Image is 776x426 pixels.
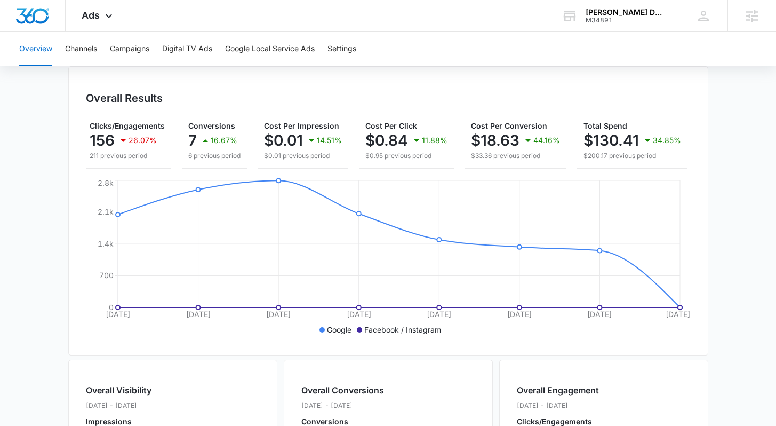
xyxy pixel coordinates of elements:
[427,310,451,319] tspan: [DATE]
[301,401,384,411] p: [DATE] - [DATE]
[162,32,212,66] button: Digital TV Ads
[90,151,165,161] p: 211 previous period
[471,132,519,149] p: $18.63
[471,121,547,130] span: Cost Per Conversion
[365,121,417,130] span: Cost Per Click
[86,384,176,397] h2: Overall Visibility
[653,137,681,144] p: 34.85%
[90,121,165,130] span: Clicks/Engagements
[264,151,342,161] p: $0.01 previous period
[533,137,560,144] p: 44.16%
[586,17,663,24] div: account id
[86,401,176,411] p: [DATE] - [DATE]
[98,239,114,248] tspan: 1.4k
[86,418,176,425] p: Impressions
[98,178,114,187] tspan: 2.8k
[110,32,149,66] button: Campaigns
[666,310,690,319] tspan: [DATE]
[301,418,384,425] p: Conversions
[264,121,339,130] span: Cost Per Impression
[583,151,681,161] p: $200.17 previous period
[106,310,130,319] tspan: [DATE]
[586,8,663,17] div: account name
[365,151,447,161] p: $0.95 previous period
[188,121,235,130] span: Conversions
[583,121,627,130] span: Total Spend
[211,137,237,144] p: 16.67%
[517,401,599,411] p: [DATE] - [DATE]
[365,132,408,149] p: $0.84
[188,132,197,149] p: 7
[422,137,447,144] p: 11.88%
[327,32,356,66] button: Settings
[264,132,303,149] p: $0.01
[507,310,531,319] tspan: [DATE]
[471,151,560,161] p: $33.36 previous period
[317,137,342,144] p: 14.51%
[99,271,114,280] tspan: 700
[517,384,599,397] h2: Overall Engagement
[517,418,599,425] p: Clicks/Engagements
[86,90,163,106] h3: Overall Results
[19,32,52,66] button: Overview
[98,207,114,216] tspan: 2.1k
[90,132,115,149] p: 156
[129,137,157,144] p: 26.07%
[587,310,612,319] tspan: [DATE]
[327,324,351,335] p: Google
[82,10,100,21] span: Ads
[346,310,371,319] tspan: [DATE]
[188,151,241,161] p: 6 previous period
[364,324,441,335] p: Facebook / Instagram
[109,303,114,312] tspan: 0
[301,384,384,397] h2: Overall Conversions
[583,132,639,149] p: $130.41
[266,310,291,319] tspan: [DATE]
[225,32,315,66] button: Google Local Service Ads
[65,32,97,66] button: Channels
[186,310,210,319] tspan: [DATE]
